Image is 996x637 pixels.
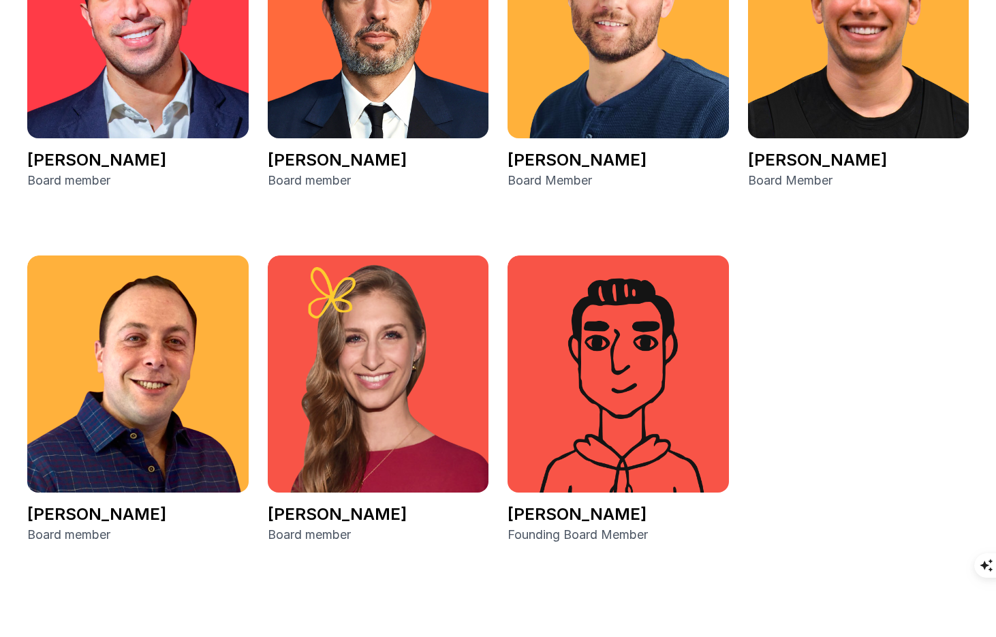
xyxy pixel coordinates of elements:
p: Board member [268,525,489,544]
img: Eric Topel [27,255,249,493]
p: [PERSON_NAME] [268,503,489,525]
p: Board member [27,171,249,190]
p: Founding Board Member [508,525,729,544]
img: Jeff Dobrinsky [508,255,729,493]
p: [PERSON_NAME] [27,503,249,525]
img: Molly Swenson [268,255,489,493]
p: [PERSON_NAME] [268,149,489,171]
p: Board Member [748,171,969,190]
p: [PERSON_NAME] [27,149,249,171]
p: [PERSON_NAME] [748,149,969,171]
p: Board Member [508,171,729,190]
p: Board member [268,171,489,190]
p: [PERSON_NAME] [508,149,729,171]
p: [PERSON_NAME] [508,503,729,525]
p: Board member [27,525,249,544]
